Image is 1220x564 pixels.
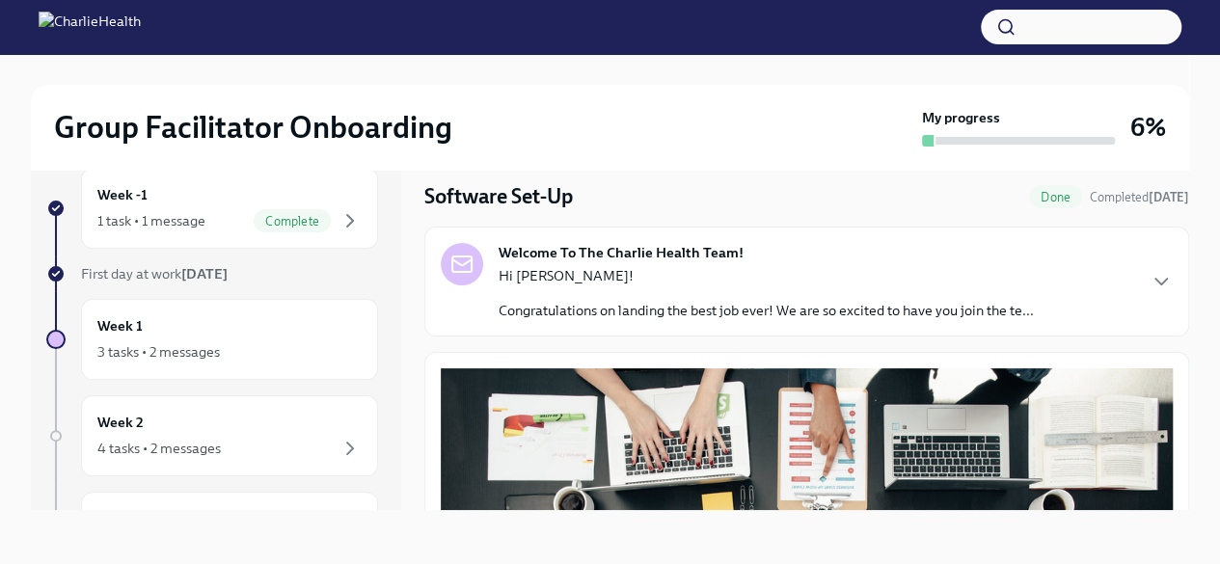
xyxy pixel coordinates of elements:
[499,266,1034,285] p: Hi [PERSON_NAME]!
[1090,190,1189,204] span: Completed
[46,299,378,380] a: Week 13 tasks • 2 messages
[97,211,205,230] div: 1 task • 1 message
[1090,188,1189,206] span: October 13th, 2025 20:32
[424,182,573,211] h4: Software Set-Up
[1130,110,1166,145] h3: 6%
[97,315,143,336] h6: Week 1
[46,395,378,476] a: Week 24 tasks • 2 messages
[54,108,452,147] h2: Group Facilitator Onboarding
[499,301,1034,320] p: Congratulations on landing the best job ever! We are so excited to have you join the te...
[97,184,148,205] h6: Week -1
[97,439,221,458] div: 4 tasks • 2 messages
[46,168,378,249] a: Week -11 task • 1 messageComplete
[97,342,220,362] div: 3 tasks • 2 messages
[39,12,141,42] img: CharlieHealth
[97,508,144,529] h6: Week 3
[81,265,228,282] span: First day at work
[97,412,144,433] h6: Week 2
[254,214,331,228] span: Complete
[1029,190,1082,204] span: Done
[499,243,744,262] strong: Welcome To The Charlie Health Team!
[181,265,228,282] strong: [DATE]
[1149,190,1189,204] strong: [DATE]
[46,264,378,283] a: First day at work[DATE]
[922,108,1000,127] strong: My progress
